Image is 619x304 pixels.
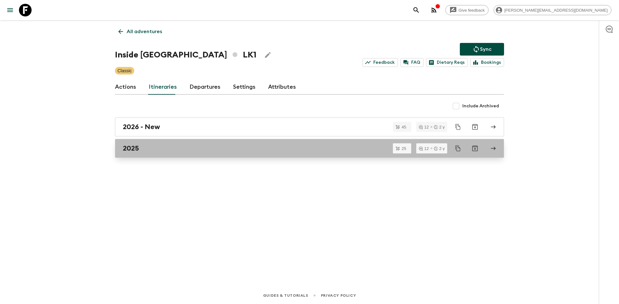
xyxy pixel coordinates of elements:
a: Departures [189,80,220,95]
div: [PERSON_NAME][EMAIL_ADDRESS][DOMAIN_NAME] [494,5,611,15]
span: 45 [398,125,410,129]
button: Archive [469,142,481,155]
div: 2 y [434,146,445,151]
button: menu [4,4,16,16]
button: Archive [469,121,481,133]
a: Guides & Tutorials [263,292,308,299]
a: Feedback [363,58,398,67]
span: [PERSON_NAME][EMAIL_ADDRESS][DOMAIN_NAME] [501,8,611,13]
button: Duplicate [452,121,464,133]
a: 2026 - New [115,117,504,136]
div: 12 [419,146,429,151]
button: Edit Adventure Title [261,49,274,61]
a: Give feedback [445,5,489,15]
a: FAQ [400,58,424,67]
p: All adventures [127,28,162,35]
p: Classic [117,68,132,74]
a: Attributes [268,80,296,95]
p: Sync [480,45,491,53]
a: All adventures [115,25,165,38]
span: Include Archived [462,103,499,109]
h2: 2025 [123,144,139,152]
span: Give feedback [455,8,488,13]
a: Dietary Reqs [426,58,468,67]
a: Itineraries [149,80,177,95]
div: 12 [419,125,429,129]
a: Bookings [470,58,504,67]
a: Actions [115,80,136,95]
a: Privacy Policy [321,292,356,299]
a: 2025 [115,139,504,158]
button: search adventures [410,4,423,16]
h2: 2026 - New [123,123,160,131]
a: Settings [233,80,255,95]
div: 2 y [434,125,445,129]
button: Sync adventure departures to the booking engine [460,43,504,56]
button: Duplicate [452,143,464,154]
h1: Inside [GEOGRAPHIC_DATA] LK1 [115,49,256,61]
span: 25 [398,146,410,151]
